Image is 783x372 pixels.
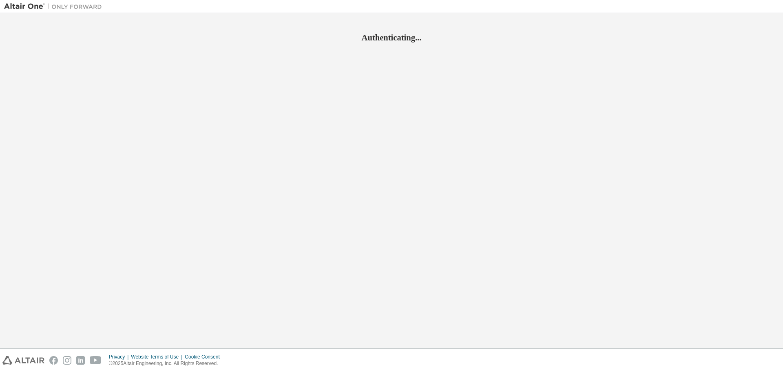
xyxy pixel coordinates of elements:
p: © 2025 Altair Engineering, Inc. All Rights Reserved. [109,360,225,367]
img: Altair One [4,2,106,11]
img: instagram.svg [63,356,71,365]
img: youtube.svg [90,356,102,365]
h2: Authenticating... [4,32,779,43]
img: altair_logo.svg [2,356,44,365]
div: Cookie Consent [185,354,224,360]
div: Website Terms of Use [131,354,185,360]
img: facebook.svg [49,356,58,365]
img: linkedin.svg [76,356,85,365]
div: Privacy [109,354,131,360]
